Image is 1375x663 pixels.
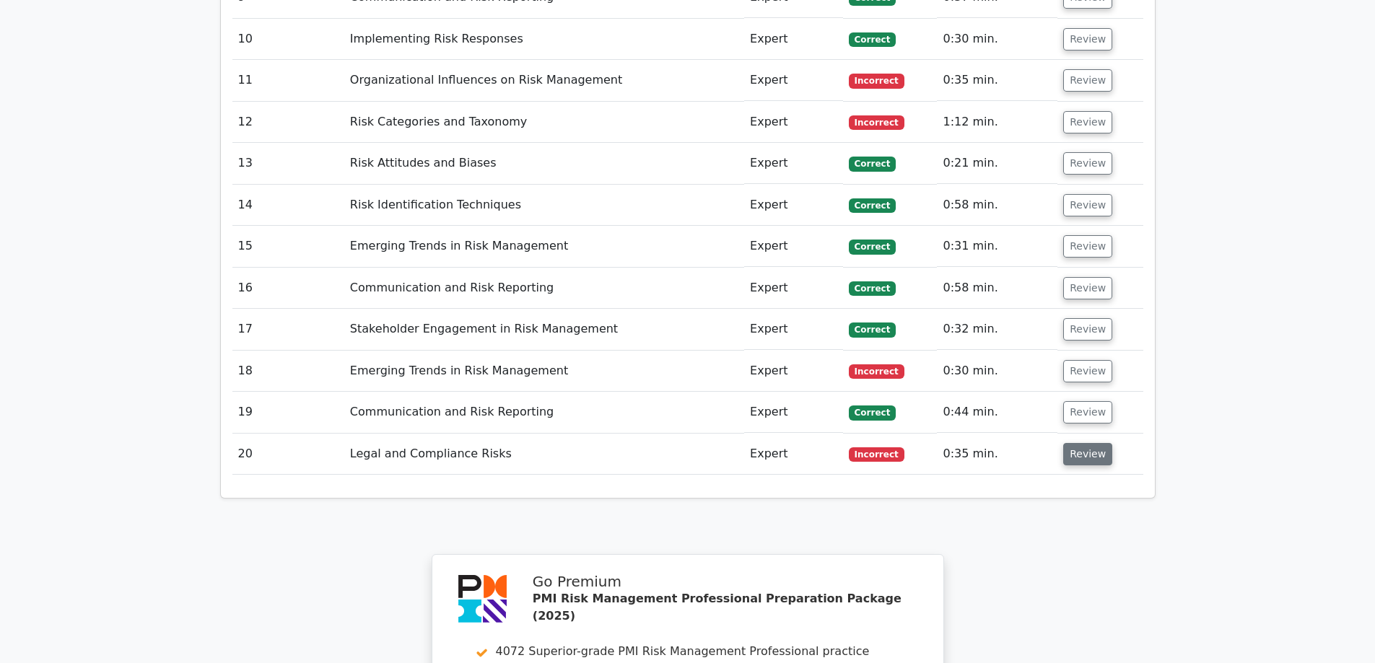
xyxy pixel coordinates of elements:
[232,226,344,267] td: 15
[344,19,744,60] td: Implementing Risk Responses
[344,226,744,267] td: Emerging Trends in Risk Management
[344,185,744,226] td: Risk Identification Techniques
[1063,28,1112,51] button: Review
[937,19,1057,60] td: 0:30 min.
[1063,360,1112,382] button: Review
[744,309,843,350] td: Expert
[849,240,896,254] span: Correct
[849,32,896,47] span: Correct
[849,405,896,420] span: Correct
[1063,111,1112,133] button: Review
[744,102,843,143] td: Expert
[232,351,344,392] td: 18
[937,60,1057,101] td: 0:35 min.
[849,447,904,462] span: Incorrect
[744,268,843,309] td: Expert
[1063,194,1112,216] button: Review
[1063,277,1112,299] button: Review
[744,143,843,184] td: Expert
[937,185,1057,226] td: 0:58 min.
[1063,152,1112,175] button: Review
[849,74,904,88] span: Incorrect
[937,143,1057,184] td: 0:21 min.
[744,185,843,226] td: Expert
[744,19,843,60] td: Expert
[937,102,1057,143] td: 1:12 min.
[344,309,744,350] td: Stakeholder Engagement in Risk Management
[232,268,344,309] td: 16
[232,143,344,184] td: 13
[849,157,896,171] span: Correct
[849,115,904,130] span: Incorrect
[1063,318,1112,341] button: Review
[1063,443,1112,465] button: Review
[1063,69,1112,92] button: Review
[849,322,896,337] span: Correct
[232,60,344,101] td: 11
[849,198,896,213] span: Correct
[232,185,344,226] td: 14
[344,351,744,392] td: Emerging Trends in Risk Management
[937,309,1057,350] td: 0:32 min.
[744,226,843,267] td: Expert
[344,102,744,143] td: Risk Categories and Taxonomy
[232,102,344,143] td: 12
[232,309,344,350] td: 17
[744,434,843,475] td: Expert
[744,392,843,433] td: Expert
[344,434,744,475] td: Legal and Compliance Risks
[232,434,344,475] td: 20
[744,60,843,101] td: Expert
[937,351,1057,392] td: 0:30 min.
[344,392,744,433] td: Communication and Risk Reporting
[1063,401,1112,423] button: Review
[344,143,744,184] td: Risk Attitudes and Biases
[232,392,344,433] td: 19
[937,434,1057,475] td: 0:35 min.
[344,60,744,101] td: Organizational Influences on Risk Management
[344,268,744,309] td: Communication and Risk Reporting
[849,364,904,379] span: Incorrect
[849,281,896,296] span: Correct
[937,226,1057,267] td: 0:31 min.
[1063,235,1112,258] button: Review
[937,268,1057,309] td: 0:58 min.
[937,392,1057,433] td: 0:44 min.
[232,19,344,60] td: 10
[744,351,843,392] td: Expert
